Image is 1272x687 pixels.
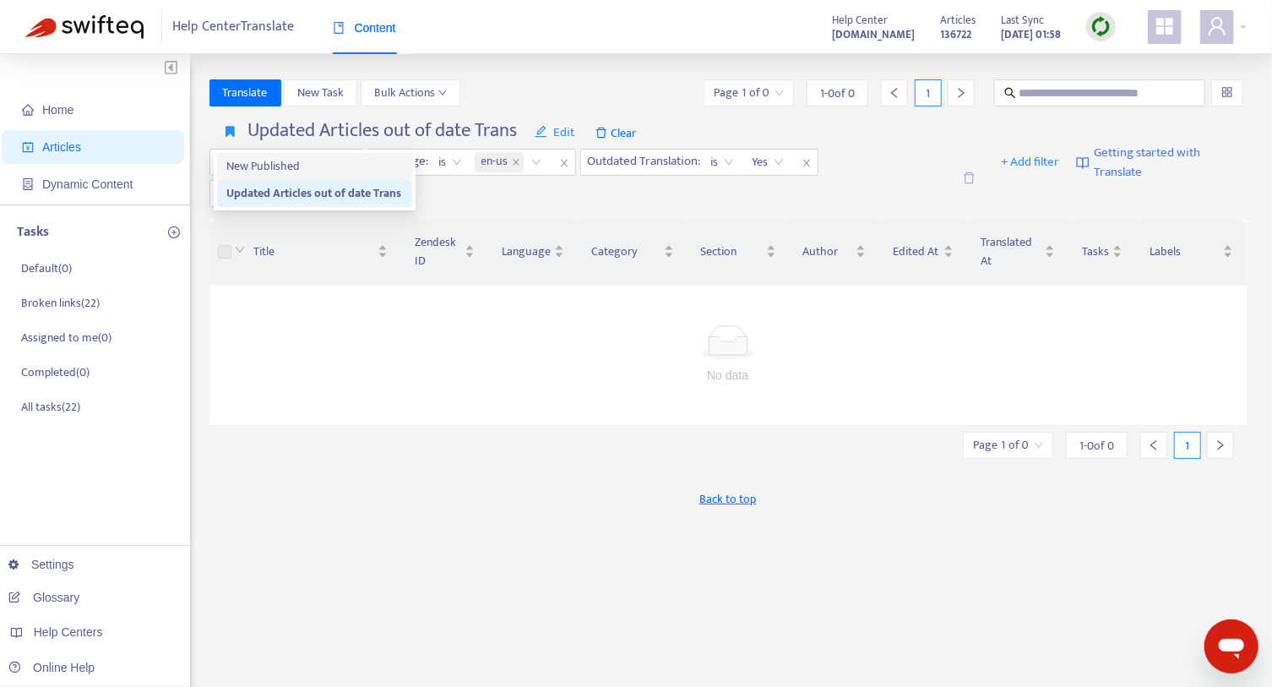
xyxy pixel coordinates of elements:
span: left [889,87,900,99]
span: down [438,89,447,97]
th: Translated At [967,220,1068,285]
span: Last Sync [1001,11,1044,30]
span: delete [963,172,976,184]
a: Online Help [8,661,95,674]
strong: [DATE] 01:58 [1001,25,1061,44]
button: editEdit [522,119,588,146]
span: Title [253,243,374,261]
span: Updated Articles out of date Trans [227,184,402,203]
span: home [22,104,34,116]
p: Default ( 0 ) [21,259,72,277]
span: account-book [22,141,34,153]
th: Author [790,220,880,285]
span: is [711,150,734,175]
th: Section [688,220,790,285]
a: Getting started with Translate [1076,119,1247,207]
span: left [1148,439,1160,451]
span: right [955,87,967,99]
span: close [512,158,520,166]
img: sync.dc5367851b00ba804db3.png [1090,16,1112,37]
p: Broken links ( 22 ) [21,294,100,312]
th: Title [240,220,401,285]
h4: Updated Articles out of date Trans [248,119,518,142]
span: is [439,150,462,175]
span: Tasks [1082,243,1109,261]
span: 1 - 0 of 0 [820,85,855,102]
span: down [235,245,245,255]
p: Tasks [17,222,49,243]
span: Home [42,103,73,117]
div: No data [230,366,1227,384]
span: Clear [587,119,644,146]
span: New Task [297,84,344,102]
span: search [1004,87,1016,99]
span: close [796,153,818,173]
span: Edited At [893,243,940,261]
span: Back to top [699,490,756,508]
span: Translate [223,84,268,102]
span: Outdated Translation : [581,150,704,175]
span: container [22,178,34,190]
span: Zendesk ID [415,233,461,270]
a: [DOMAIN_NAME] [832,25,915,44]
span: Author [803,243,853,261]
th: Category [578,220,687,285]
span: en-us [475,152,524,172]
button: + Add filter [988,149,1072,176]
span: Section [701,243,763,261]
span: Articles [940,11,976,30]
button: Bulk Actionsdown [361,79,460,106]
span: Translated At [981,233,1041,270]
p: Assigned to me ( 0 ) [21,329,111,346]
span: plus-circle [168,226,180,238]
span: Edit [535,123,575,143]
span: New Published [227,157,402,176]
p: Completed ( 0 ) [21,363,90,381]
span: + Add filter [1001,152,1059,172]
span: Dynamic Content [42,177,133,191]
span: 1 - 0 of 0 [1079,437,1114,455]
img: Swifteq [25,15,144,39]
span: edit [535,125,547,138]
p: All tasks ( 22 ) [21,398,80,416]
a: Glossary [8,591,79,604]
span: Help Centers [34,625,103,639]
span: user [1207,16,1227,36]
th: Language [488,220,578,285]
th: Tasks [1068,220,1136,285]
span: Yes [753,150,784,175]
span: Category [591,243,660,261]
span: Help Center Translate [173,11,295,43]
img: image-link [1076,156,1090,170]
span: Help Center [832,11,888,30]
iframe: Button to launch messaging window [1204,619,1258,673]
span: appstore [1155,16,1175,36]
button: Translate [209,79,281,106]
span: Getting started with Translate [1094,144,1247,182]
strong: [DOMAIN_NAME] [832,25,915,44]
span: Draft : [210,150,250,175]
span: en-us [481,152,508,172]
span: Language [502,243,551,261]
strong: 136722 [940,25,971,44]
button: New Task [284,79,357,106]
th: Zendesk ID [401,220,488,285]
span: book [333,22,345,34]
span: right [1215,439,1226,451]
span: Articles [42,140,81,154]
span: Bulk Actions [374,84,447,102]
span: Content [333,21,396,35]
span: Labels [1150,243,1220,261]
a: Settings [8,558,74,571]
span: close [553,153,575,173]
th: Labels [1136,220,1247,285]
div: 1 [1174,432,1201,459]
span: delete [595,127,607,139]
div: 1 [915,79,942,106]
th: Edited At [879,220,967,285]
